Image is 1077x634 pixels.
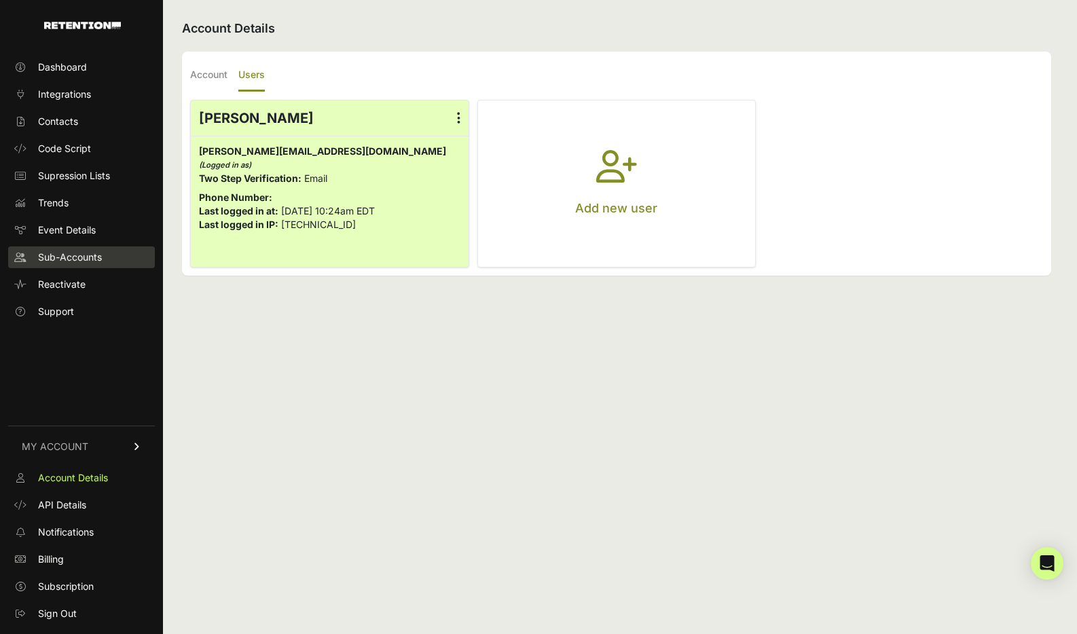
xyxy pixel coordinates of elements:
[8,603,155,624] a: Sign Out
[38,88,91,101] span: Integrations
[38,580,94,593] span: Subscription
[38,553,64,566] span: Billing
[8,576,155,597] a: Subscription
[38,223,96,237] span: Event Details
[199,172,302,184] strong: Two Step Verification:
[8,83,155,105] a: Integrations
[38,60,87,74] span: Dashboard
[8,165,155,187] a: Supression Lists
[8,426,155,467] a: MY ACCOUNT
[38,498,86,512] span: API Details
[8,548,155,570] a: Billing
[8,301,155,322] a: Support
[190,60,227,92] label: Account
[8,56,155,78] a: Dashboard
[304,172,327,184] span: Email
[478,100,756,267] button: Add new user
[8,138,155,160] a: Code Script
[38,305,74,318] span: Support
[199,191,272,203] strong: Phone Number:
[44,22,121,29] img: Retention.com
[8,274,155,295] a: Reactivate
[199,205,278,217] strong: Last logged in at:
[38,278,86,291] span: Reactivate
[8,521,155,543] a: Notifications
[281,205,375,217] span: [DATE] 10:24am EDT
[22,440,88,453] span: MY ACCOUNT
[38,142,91,155] span: Code Script
[38,471,108,485] span: Account Details
[575,199,657,218] p: Add new user
[191,100,469,136] div: [PERSON_NAME]
[8,467,155,489] a: Account Details
[199,160,251,170] i: (Logged in as)
[38,250,102,264] span: Sub-Accounts
[182,19,1051,38] h2: Account Details
[238,60,265,92] label: Users
[8,111,155,132] a: Contacts
[38,607,77,620] span: Sign Out
[8,494,155,516] a: API Details
[8,192,155,214] a: Trends
[199,219,278,230] strong: Last logged in IP:
[8,246,155,268] a: Sub-Accounts
[281,219,356,230] span: [TECHNICAL_ID]
[199,145,446,157] span: [PERSON_NAME][EMAIL_ADDRESS][DOMAIN_NAME]
[1031,547,1063,580] div: Open Intercom Messenger
[38,169,110,183] span: Supression Lists
[38,525,94,539] span: Notifications
[38,196,69,210] span: Trends
[38,115,78,128] span: Contacts
[8,219,155,241] a: Event Details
